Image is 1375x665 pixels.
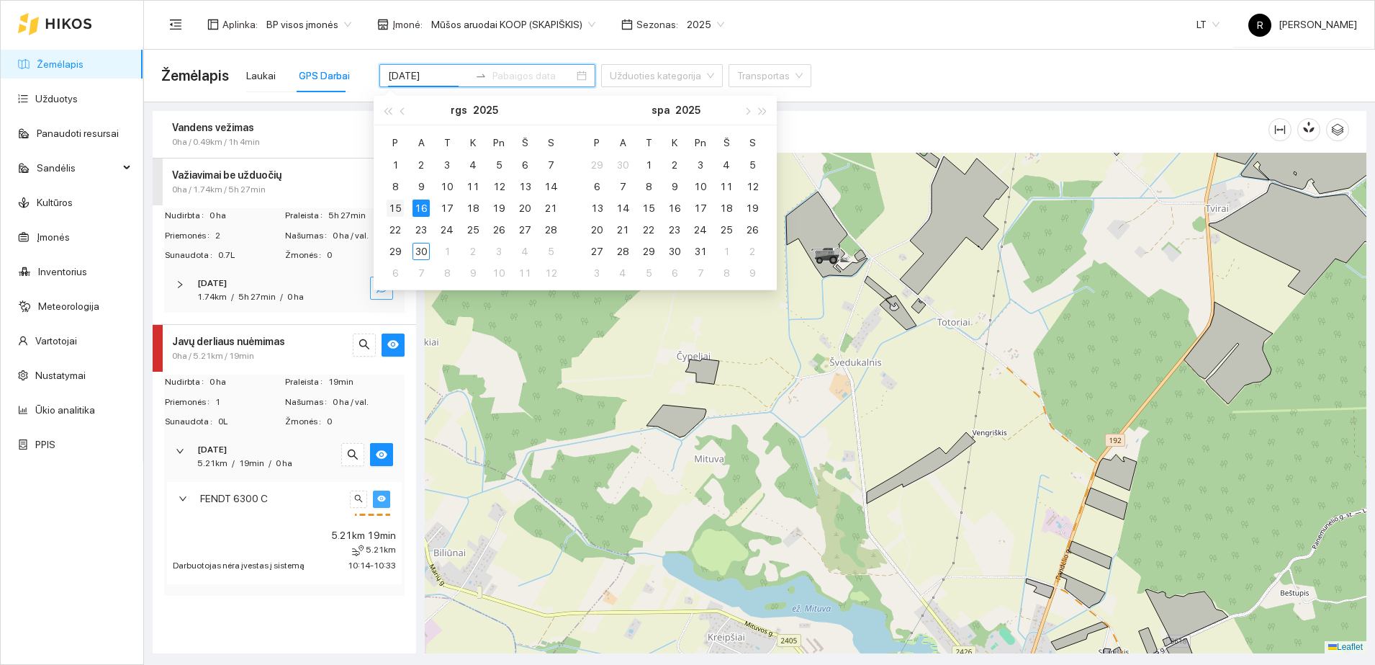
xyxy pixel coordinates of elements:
[490,221,508,238] div: 26
[37,197,73,208] a: Kultūros
[215,396,284,409] span: 1
[172,349,254,363] span: 0ha / 5.21km / 19min
[538,197,564,219] td: 2025-09-21
[636,219,662,241] td: 2025-10-22
[153,159,416,205] div: Važiavimai be užduočių0ha / 1.74km / 5h 27mineye-invisible
[1248,19,1357,30] span: [PERSON_NAME]
[460,262,486,284] td: 2025-10-09
[179,494,187,503] span: right
[209,375,284,389] span: 0 ha
[35,404,95,416] a: Ūkio analitika
[412,264,430,282] div: 7
[584,176,610,197] td: 2025-10-06
[434,176,460,197] td: 2025-09-10
[512,262,538,284] td: 2025-10-11
[285,375,328,389] span: Praleista
[1269,124,1291,135] span: column-width
[486,131,512,154] th: Pn
[382,176,408,197] td: 2025-09-08
[434,241,460,262] td: 2025-10-01
[614,264,631,282] div: 4
[744,264,761,282] div: 9
[222,17,258,32] span: Aplinka :
[538,176,564,197] td: 2025-09-14
[486,154,512,176] td: 2025-09-05
[239,458,264,468] span: 19min
[640,264,657,282] div: 5
[276,458,292,468] span: 0 ha
[172,135,260,149] span: 0ha / 0.49km / 1h 4min
[37,231,70,243] a: Įmonės
[486,176,512,197] td: 2025-09-12
[739,219,765,241] td: 2025-10-26
[408,154,434,176] td: 2025-09-02
[692,200,709,217] div: 17
[161,64,229,87] span: Žemėlapis
[387,264,404,282] div: 6
[675,96,700,125] button: 2025
[588,156,605,174] div: 29
[35,335,77,347] a: Vartotojai
[167,482,402,525] div: FENDT 6300 Csearcheye
[266,14,351,35] span: BP visos įmonės
[610,241,636,262] td: 2025-10-28
[438,243,456,260] div: 1
[408,131,434,154] th: A
[37,153,119,182] span: Sandėlis
[475,70,487,81] span: to
[464,178,482,195] div: 11
[636,17,678,32] span: Sezonas :
[687,176,713,197] td: 2025-10-10
[588,264,605,282] div: 3
[687,131,713,154] th: Pn
[687,262,713,284] td: 2025-11-07
[718,243,735,260] div: 1
[408,262,434,284] td: 2025-10-07
[662,176,687,197] td: 2025-10-09
[172,336,285,347] strong: Javų derliaus nuėmimas
[434,131,460,154] th: T
[666,221,683,238] div: 23
[713,197,739,219] td: 2025-10-18
[285,396,333,409] span: Našumas
[744,156,761,174] div: 5
[280,292,283,302] span: /
[486,197,512,219] td: 2025-09-19
[333,229,404,243] span: 0 ha / val.
[442,109,1268,150] div: Žemėlapis
[718,156,735,174] div: 4
[490,264,508,282] div: 10
[614,221,631,238] div: 21
[666,264,683,282] div: 6
[165,415,218,429] span: Sunaudota
[347,449,359,463] span: search
[473,96,498,125] button: 2025
[490,178,508,195] div: 12
[387,243,404,260] div: 29
[687,197,713,219] td: 2025-10-17
[610,154,636,176] td: 2025-09-30
[713,176,739,197] td: 2025-10-11
[197,458,227,468] span: 5.21km
[438,264,456,282] div: 8
[584,197,610,219] td: 2025-10-13
[165,249,218,262] span: Sunaudota
[584,131,610,154] th: P
[490,156,508,174] div: 5
[434,154,460,176] td: 2025-09-03
[542,264,559,282] div: 12
[588,243,605,260] div: 27
[610,176,636,197] td: 2025-10-07
[516,200,533,217] div: 20
[464,243,482,260] div: 2
[387,221,404,238] div: 22
[412,221,430,238] div: 23
[431,14,595,35] span: Mūšos aruodai KOOP (SKAPIŠKIS)
[387,339,399,352] span: eye
[744,178,761,195] div: 12
[285,209,328,223] span: Praleista
[207,19,219,30] span: layout
[512,154,538,176] td: 2025-09-06
[408,219,434,241] td: 2025-09-23
[614,200,631,217] div: 14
